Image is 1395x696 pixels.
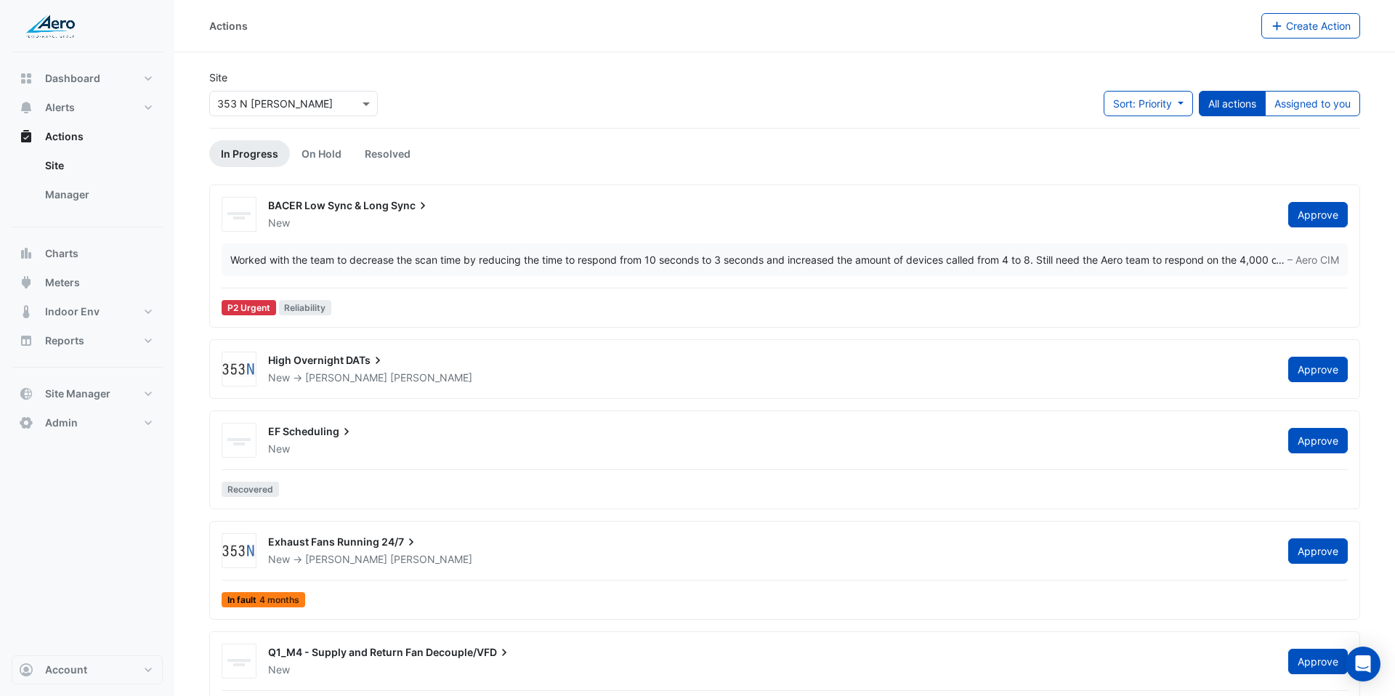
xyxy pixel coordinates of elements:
img: Company Logo [17,12,83,41]
span: Approve [1298,545,1338,557]
span: [PERSON_NAME] [390,552,472,567]
span: New [268,442,290,455]
button: Indoor Env [12,297,163,326]
button: Reports [12,326,163,355]
span: New [268,217,290,229]
button: Approve [1288,649,1348,674]
div: Actions [12,151,163,215]
button: Admin [12,408,163,437]
app-icon: Actions [19,129,33,144]
button: Approve [1288,202,1348,227]
span: Approve [1298,209,1338,221]
span: Create Action [1286,20,1351,32]
button: Assigned to you [1265,91,1360,116]
span: Site Manager [45,387,110,401]
app-icon: Meters [19,275,33,290]
span: Q1_M4 - Supply and Return Fan [268,646,424,658]
span: Dashboard [45,71,100,86]
span: Decouple/VFD [426,645,511,660]
a: On Hold [290,140,353,167]
button: Site Manager [12,379,163,408]
span: Charts [45,246,78,261]
button: Approve [1288,428,1348,453]
a: In Progress [209,140,290,167]
app-icon: Charts [19,246,33,261]
span: High Overnight [268,354,344,366]
button: All actions [1199,91,1266,116]
label: Site [209,70,227,85]
span: Approve [1298,434,1338,447]
app-icon: Alerts [19,100,33,115]
span: 24/7 [381,535,418,549]
div: P2 Urgent [222,300,276,315]
span: [PERSON_NAME] [390,371,472,385]
a: Resolved [353,140,422,167]
span: DATs [346,353,385,368]
span: In fault [222,592,305,607]
div: Open Intercom Messenger [1346,647,1380,681]
a: Manager [33,180,163,209]
span: Exhaust Fans Running [268,535,379,548]
button: Create Action [1261,13,1361,39]
span: Actions [45,129,84,144]
span: Scheduling [283,424,354,439]
button: Sort: Priority [1104,91,1193,116]
span: Alerts [45,100,75,115]
span: New [268,663,290,676]
span: [PERSON_NAME] [305,371,387,384]
span: Admin [45,416,78,430]
span: Approve [1298,655,1338,668]
img: 353 N Clark [222,544,256,559]
span: EF [268,425,280,437]
span: BACER Low Sync & Long [268,199,389,211]
button: Actions [12,122,163,151]
span: Reports [45,333,84,348]
span: Sort: Priority [1113,97,1172,110]
span: New [268,553,290,565]
span: – Aero CIM [1287,252,1339,267]
app-icon: Reports [19,333,33,348]
a: Site [33,151,163,180]
app-icon: Dashboard [19,71,33,86]
img: 353 N Clark [222,363,256,377]
app-icon: Site Manager [19,387,33,401]
app-icon: Indoor Env [19,304,33,319]
div: Actions [209,18,248,33]
button: Approve [1288,357,1348,382]
button: Approve [1288,538,1348,564]
span: Indoor Env [45,304,100,319]
button: Account [12,655,163,684]
span: Meters [45,275,80,290]
div: … [230,252,1339,267]
span: 4 months [259,596,299,604]
app-icon: Admin [19,416,33,430]
span: [PERSON_NAME] [305,553,387,565]
span: Account [45,663,87,677]
span: Recovered [222,482,279,497]
span: Sync [391,198,430,213]
span: -> [293,371,302,384]
button: Alerts [12,93,163,122]
button: Meters [12,268,163,297]
span: -> [293,553,302,565]
span: Reliability [279,300,332,315]
button: Charts [12,239,163,268]
span: New [268,371,290,384]
span: Approve [1298,363,1338,376]
div: Worked with the team to decrease the scan time by reducing the time to respond from 10 seconds to... [230,252,1276,267]
button: Dashboard [12,64,163,93]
